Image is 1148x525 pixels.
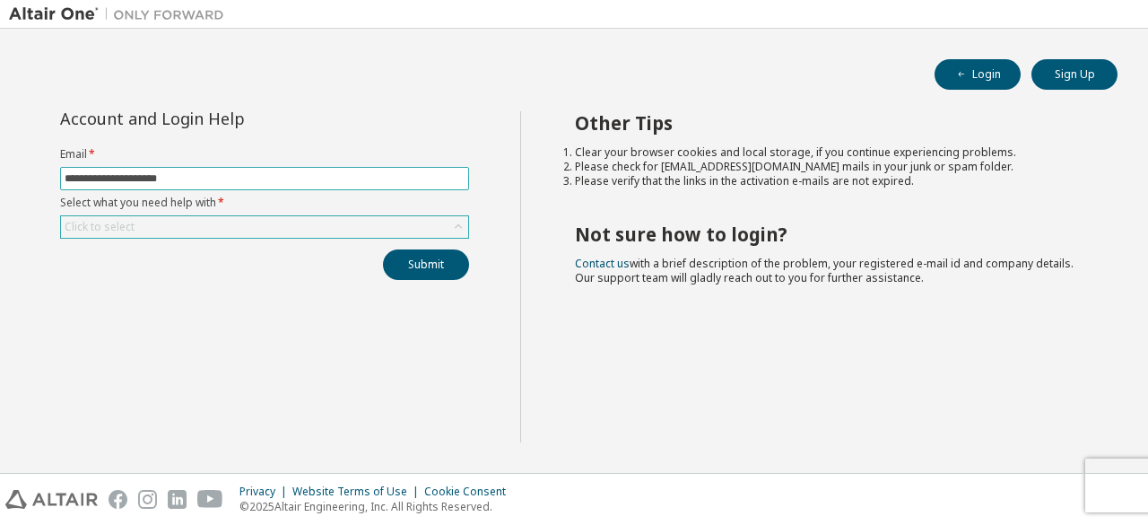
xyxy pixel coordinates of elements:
[575,256,1074,285] span: with a brief description of the problem, your registered e-mail id and company details. Our suppo...
[575,256,630,271] a: Contact us
[1031,59,1118,90] button: Sign Up
[60,111,387,126] div: Account and Login Help
[65,220,135,234] div: Click to select
[575,223,1086,246] h2: Not sure how to login?
[575,145,1086,160] li: Clear your browser cookies and local storage, if you continue experiencing problems.
[138,490,157,509] img: instagram.svg
[383,249,469,280] button: Submit
[61,216,468,238] div: Click to select
[60,196,469,210] label: Select what you need help with
[168,490,187,509] img: linkedin.svg
[5,490,98,509] img: altair_logo.svg
[9,5,233,23] img: Altair One
[109,490,127,509] img: facebook.svg
[575,111,1086,135] h2: Other Tips
[197,490,223,509] img: youtube.svg
[239,499,517,514] p: © 2025 Altair Engineering, Inc. All Rights Reserved.
[424,485,517,499] div: Cookie Consent
[60,147,469,162] label: Email
[575,160,1086,174] li: Please check for [EMAIL_ADDRESS][DOMAIN_NAME] mails in your junk or spam folder.
[239,485,292,499] div: Privacy
[935,59,1021,90] button: Login
[575,174,1086,188] li: Please verify that the links in the activation e-mails are not expired.
[292,485,424,499] div: Website Terms of Use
